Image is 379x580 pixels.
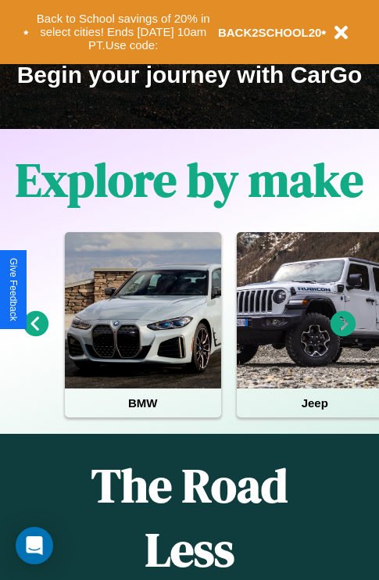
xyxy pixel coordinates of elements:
b: BACK2SCHOOL20 [218,26,322,39]
div: Give Feedback [8,258,19,321]
h4: BMW [65,388,221,417]
div: Open Intercom Messenger [16,527,53,564]
button: Back to School savings of 20% in select cities! Ends [DATE] 10am PT.Use code: [29,8,218,56]
h1: Explore by make [16,148,363,212]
